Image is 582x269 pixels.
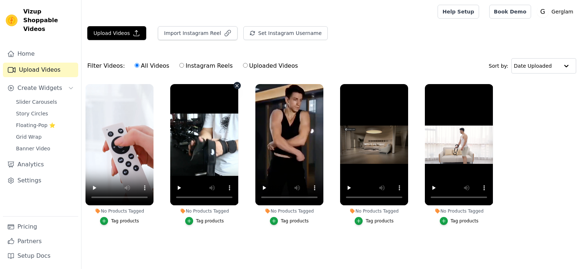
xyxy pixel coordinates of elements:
[12,143,78,154] a: Banner Video
[340,208,408,214] div: No Products Tagged
[170,208,238,214] div: No Products Tagged
[135,63,139,68] input: All Videos
[425,208,493,214] div: No Products Tagged
[179,63,184,68] input: Instagram Reels
[243,61,298,71] label: Uploaded Videos
[6,15,17,26] img: Vizup
[17,84,62,92] span: Create Widgets
[438,5,479,19] a: Help Setup
[196,218,224,224] div: Tag products
[3,157,78,172] a: Analytics
[243,63,248,68] input: Uploaded Videos
[3,234,78,249] a: Partners
[12,132,78,142] a: Grid Wrap
[270,217,309,225] button: Tag products
[281,218,309,224] div: Tag products
[3,81,78,95] button: Create Widgets
[12,120,78,130] a: Floating-Pop ⭐
[87,58,302,74] div: Filter Videos:
[185,217,224,225] button: Tag products
[451,218,479,224] div: Tag products
[549,5,576,18] p: Gerglam
[489,58,577,74] div: Sort by:
[540,8,545,15] text: G
[3,249,78,263] a: Setup Docs
[440,217,479,225] button: Tag products
[3,219,78,234] a: Pricing
[158,26,238,40] button: Import Instagram Reel
[16,98,57,106] span: Slider Carousels
[234,82,241,89] button: Video Delete
[134,61,170,71] label: All Videos
[85,208,154,214] div: No Products Tagged
[3,173,78,188] a: Settings
[243,26,328,40] button: Set Instagram Username
[100,217,139,225] button: Tag products
[12,108,78,119] a: Story Circles
[16,133,41,141] span: Grid Wrap
[23,7,75,33] span: Vizup Shoppable Videos
[355,217,394,225] button: Tag products
[255,208,323,214] div: No Products Tagged
[489,5,531,19] a: Book Demo
[12,97,78,107] a: Slider Carousels
[111,218,139,224] div: Tag products
[3,63,78,77] a: Upload Videos
[16,145,50,152] span: Banner Video
[179,61,233,71] label: Instagram Reels
[16,122,55,129] span: Floating-Pop ⭐
[16,110,48,117] span: Story Circles
[366,218,394,224] div: Tag products
[537,5,576,18] button: G Gerglam
[87,26,146,40] button: Upload Videos
[3,47,78,61] a: Home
